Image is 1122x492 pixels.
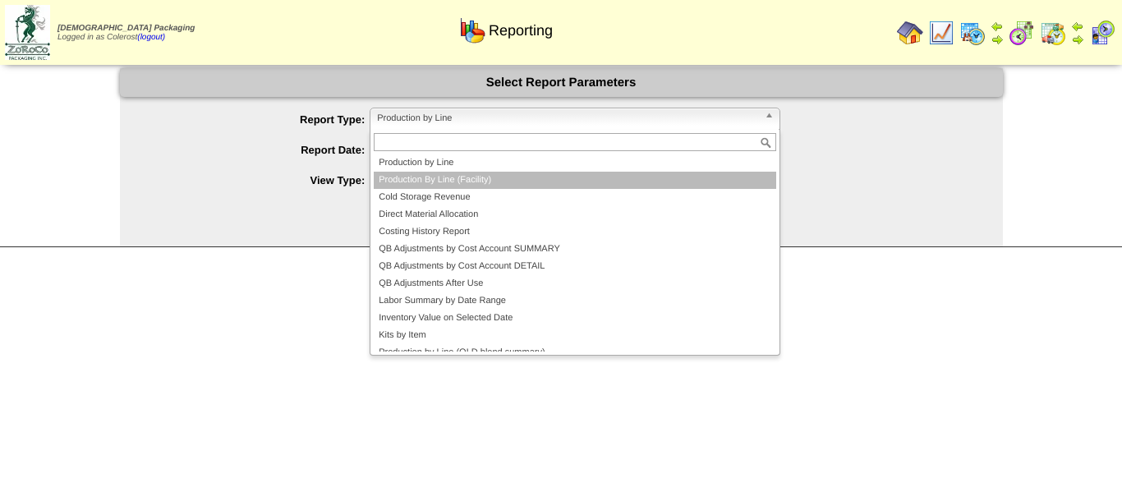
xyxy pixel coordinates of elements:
img: graph.gif [459,17,485,44]
a: (logout) [137,33,165,42]
span: [DEMOGRAPHIC_DATA] Packaging [57,24,195,33]
li: Inventory Value on Selected Date [374,310,776,327]
span: Reporting [489,22,553,39]
li: Kits by Item [374,327,776,344]
li: Costing History Report [374,223,776,241]
img: zoroco-logo-small.webp [5,5,50,60]
span: Production by Line [377,108,758,128]
label: Report Type: [153,113,370,126]
img: home.gif [897,20,923,46]
li: Cold Storage Revenue [374,189,776,206]
img: arrowright.gif [991,33,1004,46]
li: Production By Line (Facility) [374,172,776,189]
li: Production by Line (OLD blend summary) [374,344,776,361]
li: Direct Material Allocation [374,206,776,223]
li: Labor Summary by Date Range [374,292,776,310]
div: Select Report Parameters [120,68,1003,97]
img: calendarblend.gif [1009,20,1035,46]
img: arrowright.gif [1071,33,1084,46]
img: line_graph.gif [928,20,954,46]
img: calendarinout.gif [1040,20,1066,46]
li: QB Adjustments After Use [374,275,776,292]
li: Production by Line [374,154,776,172]
span: Logged in as Colerost [57,24,195,42]
img: calendarcustomer.gif [1089,20,1115,46]
label: Report Date: [153,144,370,156]
img: arrowleft.gif [1071,20,1084,33]
label: View Type: [153,174,370,186]
li: QB Adjustments by Cost Account DETAIL [374,258,776,275]
img: calendarprod.gif [959,20,986,46]
img: arrowleft.gif [991,20,1004,33]
li: QB Adjustments by Cost Account SUMMARY [374,241,776,258]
